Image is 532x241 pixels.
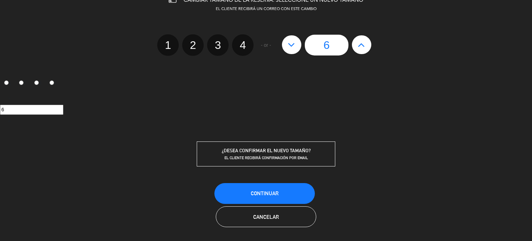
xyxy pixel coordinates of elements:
[4,80,9,85] input: 1
[222,148,311,153] span: ¿DESEA CONFIRMAR EL NUEVO TAMAÑO?
[182,34,204,56] label: 2
[253,214,279,220] span: Cancelar
[232,34,254,56] label: 4
[261,41,271,49] span: - or -
[207,34,229,56] label: 3
[19,80,24,85] input: 2
[30,78,46,89] label: 3
[45,78,61,89] label: 4
[216,7,317,11] span: EL CLIENTE RECIBIRÁ UN CORREO CON ESTE CAMBIO
[15,78,30,89] label: 2
[157,34,179,56] label: 1
[224,155,308,160] span: EL CLIENTE RECIBIRÁ CONFIRMACIÓN POR EMAIL
[34,80,39,85] input: 3
[216,206,316,227] button: Cancelar
[214,183,315,204] button: Continuar
[251,190,278,196] span: Continuar
[50,80,54,85] input: 4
